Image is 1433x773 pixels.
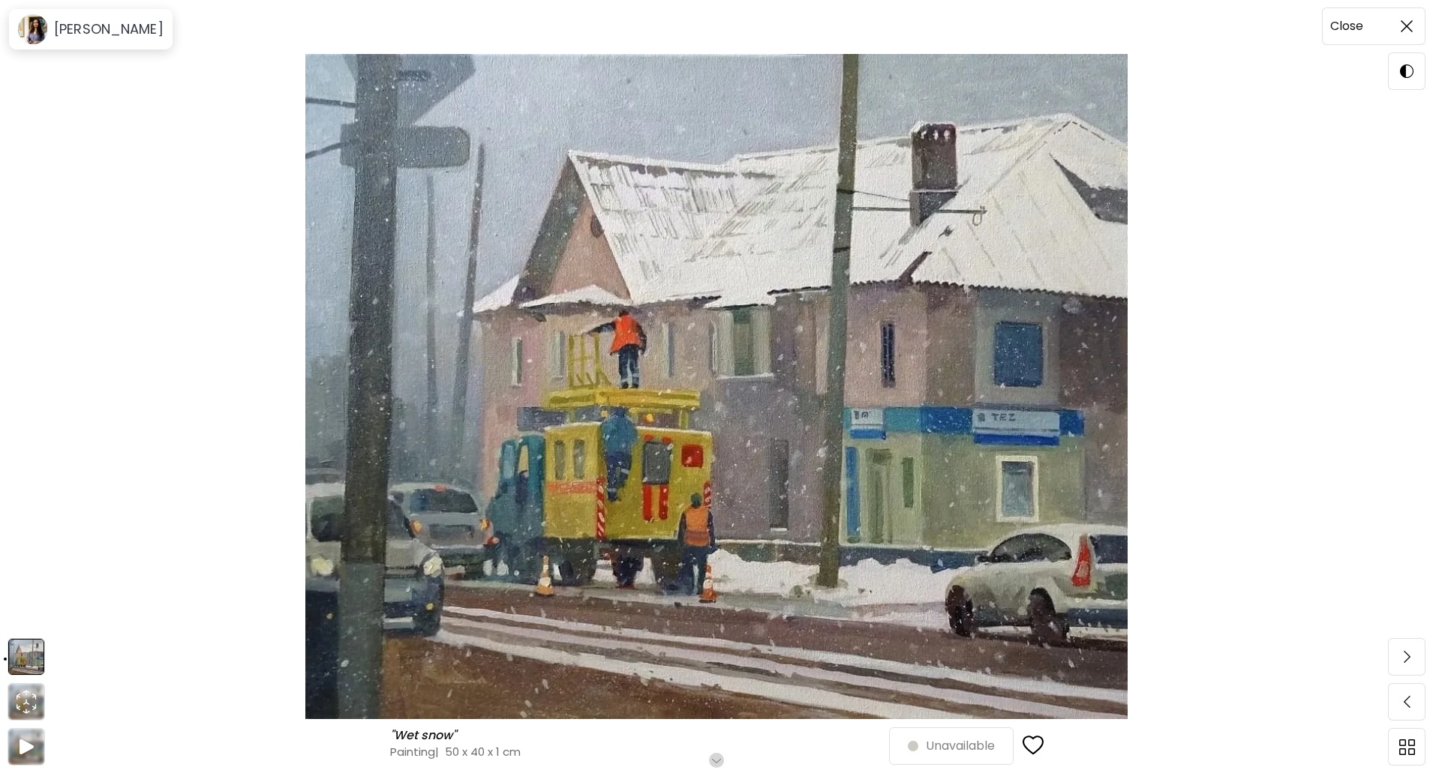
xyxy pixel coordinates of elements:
h6: Close [1330,16,1363,36]
h4: Painting | 50 x 40 x 1 cm [390,744,890,760]
h6: [PERSON_NAME] [54,20,164,38]
button: favorites [1014,726,1053,766]
h6: "Wet snow" [390,728,460,743]
div: animation [14,690,38,714]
